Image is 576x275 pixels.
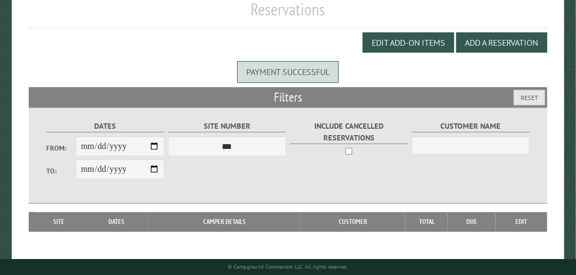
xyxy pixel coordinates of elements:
label: Site Number [168,120,287,132]
h2: Filters [29,87,547,107]
label: Include Cancelled Reservations [290,120,408,144]
label: Customer Name [412,120,530,132]
button: Add a Reservation [456,32,547,53]
label: To: [46,166,76,176]
th: Site [34,212,84,231]
label: Dates [46,120,165,132]
th: Due [448,212,496,231]
th: Camper Details [149,212,300,231]
small: © Campground Commander LLC. All rights reserved. [228,263,348,270]
th: Dates [84,212,149,231]
th: Total [405,212,448,231]
button: Edit Add-on Items [363,32,454,53]
div: Payment successful [237,61,339,82]
th: Edit [496,212,547,231]
label: From: [46,143,76,153]
button: Reset [514,90,545,105]
th: Customer [300,212,405,231]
